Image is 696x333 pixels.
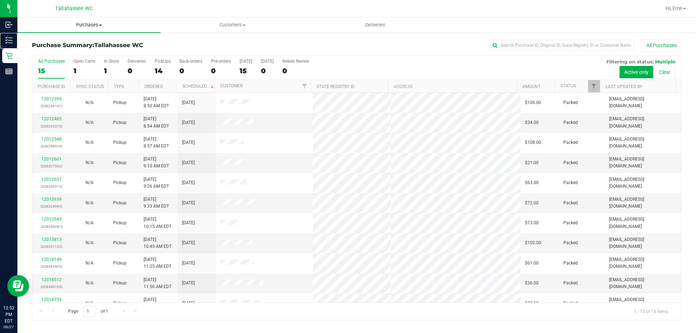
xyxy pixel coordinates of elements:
[261,59,274,64] div: [DATE]
[5,21,13,28] inline-svg: Inbound
[299,80,311,92] a: Filter
[144,216,171,230] span: [DATE] 10:15 AM EDT
[86,300,94,307] button: N/A
[41,257,62,262] a: 12014149
[38,84,65,89] a: Purchase ID
[5,68,13,75] inline-svg: Reports
[37,223,66,230] p: (328340087)
[37,203,66,210] p: (328324065)
[642,39,681,51] button: All Purchases
[609,196,677,210] span: [EMAIL_ADDRESS][DOMAIN_NAME]
[86,120,94,125] span: Not Applicable
[41,157,62,162] a: 12012601
[5,52,13,59] inline-svg: Retail
[155,59,171,64] div: PickUps
[489,40,634,51] input: Search Purchase ID, Original ID, State Registry ID or Customer Name...
[113,119,127,126] span: Pickup
[37,263,66,270] p: (328365405)
[522,84,540,89] a: Amount
[86,139,94,146] button: N/A
[86,160,94,165] span: Not Applicable
[182,119,195,126] span: [DATE]
[86,200,94,207] button: N/A
[37,163,66,170] p: (328307502)
[655,59,675,64] span: Multiple
[182,159,195,166] span: [DATE]
[144,256,171,270] span: [DATE] 11:25 AM EDT
[563,260,578,267] span: Packed
[113,139,127,146] span: Pickup
[182,260,195,267] span: [DATE]
[563,280,578,287] span: Packed
[41,96,62,101] a: 12012395
[113,99,127,106] span: Pickup
[261,67,274,75] div: 0
[37,143,66,150] p: (328298519)
[37,183,66,190] p: (328309513)
[609,116,677,129] span: [EMAIL_ADDRESS][DOMAIN_NAME]
[41,137,62,142] a: 12012548
[609,256,677,270] span: [EMAIL_ADDRESS][DOMAIN_NAME]
[5,37,13,44] inline-svg: Inventory
[86,200,94,205] span: Not Applicable
[144,176,169,190] span: [DATE] 9:26 AM EDT
[41,177,62,182] a: 12012657
[316,84,355,89] a: State Registry ID
[388,80,517,93] th: Address
[525,179,539,186] span: $63.00
[609,136,677,150] span: [EMAIL_ADDRESS][DOMAIN_NAME]
[104,67,119,75] div: 1
[182,300,195,307] span: [DATE]
[560,83,576,88] a: Status
[609,156,677,170] span: [EMAIL_ADDRESS][DOMAIN_NAME]
[86,240,94,246] button: N/A
[94,42,143,49] span: Tallahassee WC
[525,119,539,126] span: $34.00
[609,276,677,290] span: [EMAIL_ADDRESS][DOMAIN_NAME]
[606,84,642,89] a: Last Updated By
[161,17,304,33] a: Customers
[41,197,62,202] a: 12012939
[628,306,674,317] span: 1 - 15 of 15 items
[525,220,539,226] span: $73.00
[609,216,677,230] span: [EMAIL_ADDRESS][DOMAIN_NAME]
[282,59,309,64] div: Needs Review
[144,156,169,170] span: [DATE] 9:10 AM EDT
[86,280,94,286] span: Not Applicable
[86,180,94,185] span: Not Applicable
[563,159,578,166] span: Packed
[563,300,578,307] span: Packed
[7,275,29,297] iframe: Resource center
[37,103,66,109] p: (328236181)
[525,280,539,287] span: $36.00
[304,17,447,33] a: Deliveries
[62,306,114,317] span: Page of 1
[38,59,65,64] div: All Purchases
[182,240,195,246] span: [DATE]
[86,119,94,126] button: N/A
[128,59,146,64] div: Deliveries
[666,5,682,11] span: Hi, Emi!
[37,283,66,290] p: (328380164)
[563,119,578,126] span: Packed
[563,99,578,106] span: Packed
[74,67,95,75] div: 1
[113,240,127,246] span: Pickup
[179,67,202,75] div: 0
[144,236,171,250] span: [DATE] 10:45 AM EDT
[240,67,252,75] div: 15
[182,280,195,287] span: [DATE]
[86,159,94,166] button: N/A
[179,59,202,64] div: Back-orders
[563,139,578,146] span: Packed
[525,139,541,146] span: $108.00
[3,324,14,330] p: 09/27
[113,179,127,186] span: Pickup
[609,176,677,190] span: [EMAIL_ADDRESS][DOMAIN_NAME]
[128,67,146,75] div: 0
[182,99,195,106] span: [DATE]
[86,100,94,105] span: Not Applicable
[620,66,653,78] button: Active only
[17,22,161,28] span: Purchases
[86,220,94,225] span: Not Applicable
